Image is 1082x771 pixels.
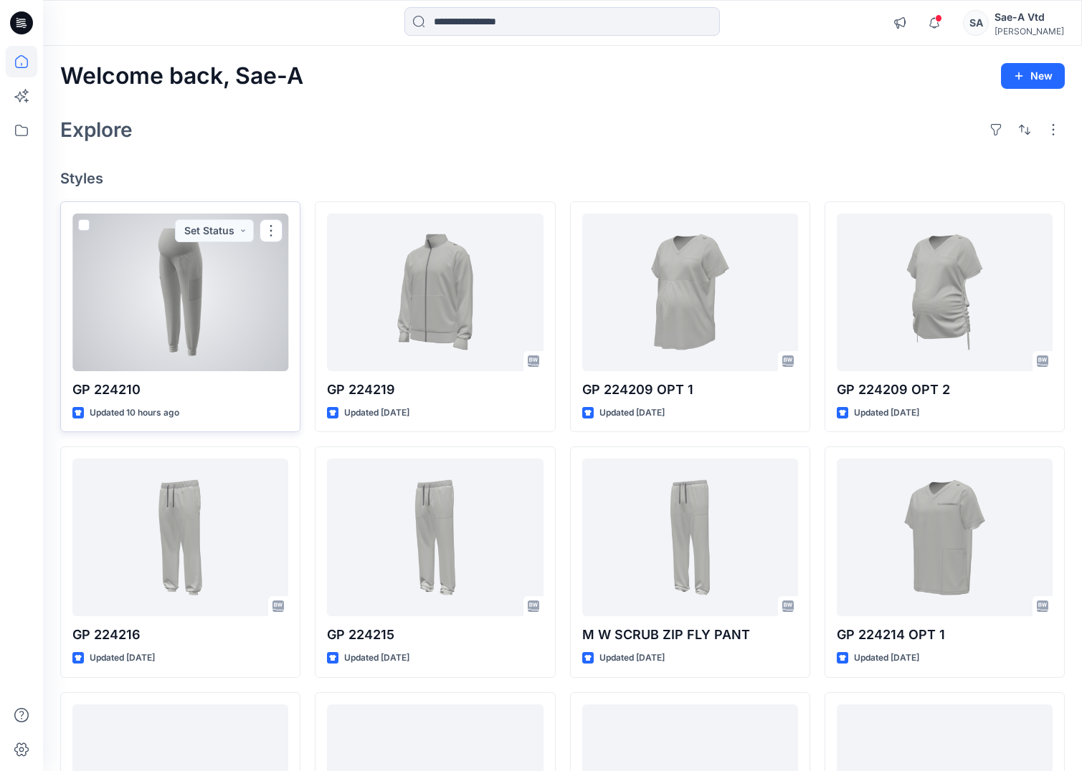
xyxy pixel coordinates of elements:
h2: Welcome back, Sae-A [60,63,303,90]
a: M W SCRUB ZIP FLY PANT [582,459,798,616]
p: Updated 10 hours ago [90,406,179,421]
a: GP 224214 OPT 1 [837,459,1053,616]
p: GP 224210 [72,380,288,400]
p: Updated [DATE] [854,651,919,666]
h4: Styles [60,170,1065,187]
p: Updated [DATE] [90,651,155,666]
p: GP 224209 OPT 1 [582,380,798,400]
a: GP 224219 [327,214,543,371]
div: SA [963,10,989,36]
button: New [1001,63,1065,89]
h2: Explore [60,118,133,141]
a: GP 224209 OPT 2 [837,214,1053,371]
p: Updated [DATE] [599,651,665,666]
p: Updated [DATE] [344,406,409,421]
div: Sae-A Vtd [995,9,1064,26]
p: Updated [DATE] [344,651,409,666]
p: Updated [DATE] [599,406,665,421]
p: M W SCRUB ZIP FLY PANT [582,625,798,645]
p: GP 224209 OPT 2 [837,380,1053,400]
a: GP 224209 OPT 1 [582,214,798,371]
p: Updated [DATE] [854,406,919,421]
p: GP 224214 OPT 1 [837,625,1053,645]
p: GP 224216 [72,625,288,645]
a: GP 224215 [327,459,543,616]
p: GP 224215 [327,625,543,645]
div: [PERSON_NAME] [995,26,1064,37]
p: GP 224219 [327,380,543,400]
a: GP 224210 [72,214,288,371]
a: GP 224216 [72,459,288,616]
